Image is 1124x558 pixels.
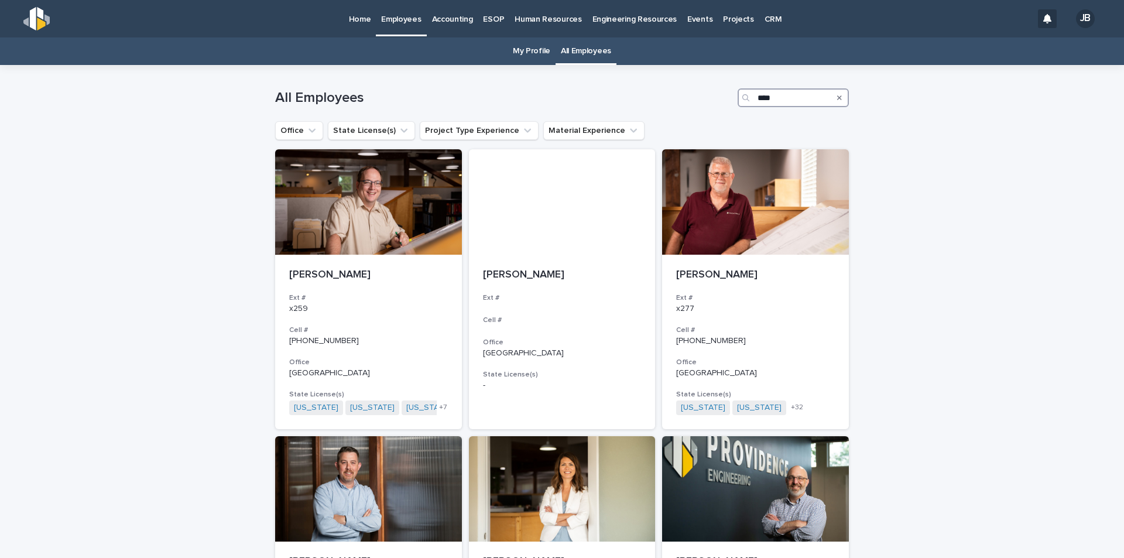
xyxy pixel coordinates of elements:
p: [GEOGRAPHIC_DATA] [676,368,835,378]
input: Search [738,88,849,107]
a: x277 [676,304,694,313]
button: Project Type Experience [420,121,539,140]
span: + 7 [439,404,447,411]
span: + 32 [791,404,803,411]
a: [US_STATE] [681,403,725,413]
a: [PHONE_NUMBER] [676,337,746,345]
a: [PERSON_NAME]Ext #x277Cell #[PHONE_NUMBER]Office[GEOGRAPHIC_DATA]State License(s)[US_STATE] [US_S... [662,149,849,429]
a: [US_STATE] [737,403,782,413]
a: [US_STATE] [350,403,395,413]
div: JB [1076,9,1095,28]
h3: Ext # [289,293,448,303]
h3: State License(s) [483,370,642,379]
h3: Cell # [676,326,835,335]
h3: State License(s) [289,390,448,399]
a: My Profile [513,37,550,65]
h3: Office [483,338,642,347]
a: [US_STATE] [406,403,451,413]
button: State License(s) [328,121,415,140]
p: [PERSON_NAME] [676,269,835,282]
a: x259 [289,304,308,313]
h3: Office [676,358,835,367]
a: [US_STATE] [294,403,338,413]
p: [GEOGRAPHIC_DATA] [289,368,448,378]
a: All Employees [561,37,611,65]
a: [PERSON_NAME]Ext #x259Cell #[PHONE_NUMBER]Office[GEOGRAPHIC_DATA]State License(s)[US_STATE] [US_S... [275,149,462,429]
a: [PERSON_NAME]Ext #Cell #Office[GEOGRAPHIC_DATA]State License(s)- [469,149,656,429]
h3: Ext # [483,293,642,303]
p: [PERSON_NAME] [483,269,642,282]
h3: State License(s) [676,390,835,399]
button: Material Experience [543,121,645,140]
h3: Cell # [289,326,448,335]
a: [PHONE_NUMBER] [289,337,359,345]
button: Office [275,121,323,140]
h3: Office [289,358,448,367]
h1: All Employees [275,90,733,107]
img: s5b5MGTdWwFoU4EDV7nw [23,7,50,30]
p: [GEOGRAPHIC_DATA] [483,348,642,358]
p: - [483,381,642,391]
h3: Cell # [483,316,642,325]
h3: Ext # [676,293,835,303]
p: [PERSON_NAME] [289,269,448,282]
